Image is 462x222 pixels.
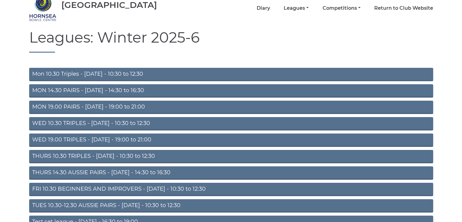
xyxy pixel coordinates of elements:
[61,0,157,10] div: [GEOGRAPHIC_DATA]
[257,5,270,12] a: Diary
[29,117,433,130] a: WED 10.30 TRIPLES - [DATE] - 10:30 to 12:30
[29,101,433,114] a: MON 19.00 PAIRS - [DATE] - 19:00 to 21:00
[29,166,433,180] a: THURS 14.30 AUSSIE PAIRS - [DATE] - 14:30 to 16:30
[322,5,360,12] a: Competitions
[29,199,433,213] a: TUES 10.30-12.30 AUSSIE PAIRS - [DATE] - 10:30 to 12:30
[374,5,433,12] a: Return to Club Website
[29,183,433,196] a: FRI 10.30 BEGINNERS AND IMPROVERS - [DATE] - 10:30 to 12:30
[29,150,433,163] a: THURS 10.30 TRIPLES - [DATE] - 10:30 to 12:30
[29,134,433,147] a: WED 19.00 TRIPLES - [DATE] - 19:00 to 21:00
[29,68,433,81] a: Mon 10.30 Triples - [DATE] - 10:30 to 12:30
[29,84,433,98] a: MON 14.30 PAIRS - [DATE] - 14:30 to 16:30
[29,29,433,53] h1: Leagues: Winter 2025-6
[284,5,309,12] a: Leagues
